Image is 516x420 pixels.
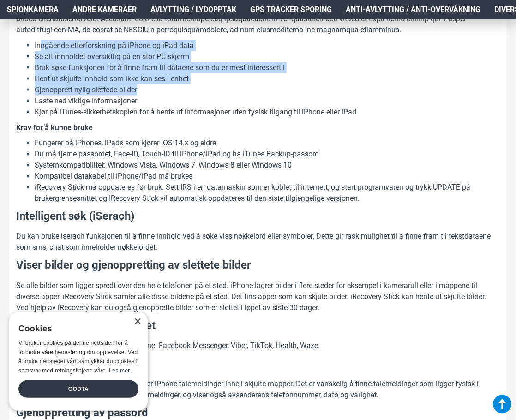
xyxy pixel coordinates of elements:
[35,51,500,62] li: Se alt innholdet oversiktlig på en stor PC-skjerm
[35,149,500,160] li: Du må fjerne passordet, Face-ID, Touch-ID til iPhone/iPad og ha iTunes Backup-passord
[16,123,93,132] b: Krav for å kunne bruke
[16,281,500,314] p: Se alle bilder som ligger spredt over den hele telefonen på et sted. iPhone lagrer bilder i flere...
[16,379,500,401] p: Når man lytter til sine talemeldinger, lagrer iPhone talemeldinger inne i skjulte mapper. Det er ...
[16,258,500,274] h3: Viser bilder og gjenoppretting av slettete bilder
[16,341,500,352] p: Du kan se chat aktiviteter på disse app-ene: Facebook Messenger, Viber, TikTok, Health, Waze.
[16,356,500,372] h3: Hente ut talemeldinger
[250,4,332,15] span: GPS Tracker Sporing
[35,62,500,73] li: Bruk søke-funksjonen for å finne fram til dataene som du er mest interessert i
[35,138,500,149] li: Fungerer på iPhones, iPads som kjører iOS 14.x og eldre
[16,318,500,334] h3: Granskning av Chat aktivitet
[134,318,141,325] div: Close
[35,182,500,204] li: iRecovery Stick må oppdateres før bruk. Sett IRS i en datamaskin som er koblet til internett, og ...
[16,231,500,253] p: Du kan bruke iserach funksjonen til å finne innhold ved å søke viss nøkkelord eller symboler. Det...
[16,209,500,225] h3: Intelligent søk (iSerach)
[7,4,59,15] span: Spionkamera
[35,96,500,107] li: Laste ned viktige informasjoner
[72,4,137,15] span: Andre kameraer
[35,107,500,118] li: Kjør på iTunes-sikkerhetskopien for å hente ut informasjoner uten fysisk tilgang til iPhone eller...
[35,171,500,182] li: Kompatibel datakabel til iPhone/iPad må brukes
[18,319,132,339] div: Cookies
[35,40,500,51] li: Inngående etterforskning på iPhone og iPad data
[109,367,130,374] a: Les mer, opens a new window
[18,340,138,373] span: Vi bruker cookies på denne nettsiden for å forbedre våre tjenester og din opplevelse. Ved å bruke...
[150,4,236,15] span: Avlytting / Lydopptak
[35,84,500,96] li: Gjenopprett nylig slettede bilder
[35,73,500,84] li: Hent ut skjulte innhold som ikke kan ses i enhet
[346,4,480,15] span: Anti-avlytting / Anti-overvåkning
[35,160,500,171] li: Systemkompatibilitet: Windows Vista, Windows 7, Windows 8 eller Windows 10
[18,380,138,398] div: Godta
